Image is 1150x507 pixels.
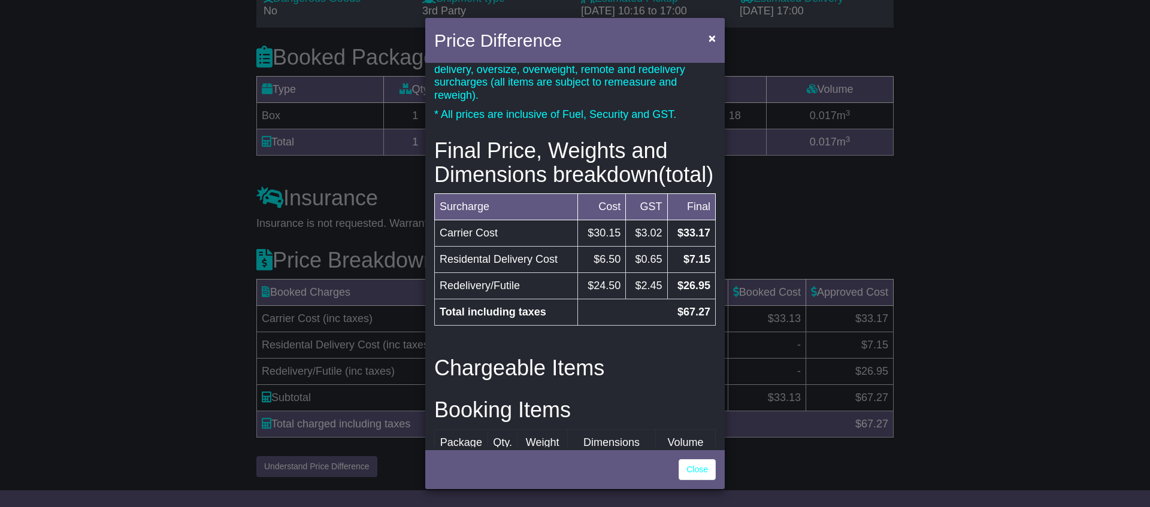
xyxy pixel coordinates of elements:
h3: Chargeable Items [434,356,716,380]
td: Qty. [488,429,517,456]
td: $0.65 [626,247,667,273]
td: $33.17 [667,220,715,247]
h4: Price Difference [434,27,562,54]
td: $67.27 [577,299,715,326]
td: $7.15 [667,247,715,273]
a: Close [679,459,716,480]
h3: Final Price, Weights and Dimensions breakdown(total) [434,139,716,186]
td: $2.45 [626,273,667,299]
h3: Booking Items [434,398,716,422]
td: Residental Delivery Cost [435,247,578,273]
td: Volume [656,429,716,456]
td: Redelivery/Futile [435,273,578,299]
td: $3.02 [626,220,667,247]
span: × [709,31,716,45]
td: GST [626,194,667,220]
td: $24.50 [577,273,625,299]
p: Estimated prices shown above are based on the shipment details provided by you, prices may exclud... [434,38,716,102]
td: Surcharge [435,194,578,220]
p: * All prices are inclusive of Fuel, Security and GST. [434,108,716,122]
td: Carrier Cost [435,220,578,247]
td: Cost [577,194,625,220]
td: $30.15 [577,220,625,247]
td: Total including taxes [435,299,578,326]
td: Weight [517,429,568,456]
td: Dimensions [568,429,656,456]
button: Close [703,26,722,50]
td: $26.95 [667,273,715,299]
td: $6.50 [577,247,625,273]
td: Final [667,194,715,220]
td: Package [435,429,488,456]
